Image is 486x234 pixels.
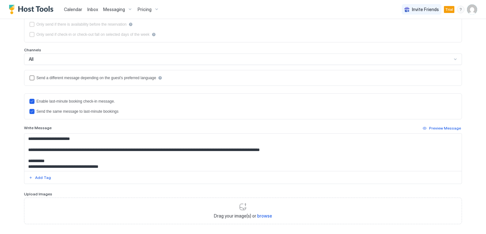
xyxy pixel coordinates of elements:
div: Add Tag [35,175,51,180]
div: lastMinuteMessageEnabled [29,99,457,104]
span: Messaging [103,7,125,12]
span: Invite Friends [412,7,439,12]
div: beforeReservation [29,22,457,27]
div: Enable last-minute booking check-in message. [36,99,115,104]
span: Calendar [64,7,82,12]
div: Only send if there is availability before the reservation [36,22,127,27]
iframe: Intercom live chat [6,212,22,228]
div: lastMinuteMessageIsTheSame [29,109,457,114]
span: Drag your image(s) or [214,213,272,219]
div: Only send if check-in or check-out fall on selected days of the week [36,32,150,37]
span: Channels [24,47,41,52]
textarea: Input Field [24,134,462,171]
span: browse [257,213,272,218]
div: User profile [467,4,477,15]
a: Calendar [64,6,82,13]
button: Preview Message [422,124,462,132]
span: Write Message [24,125,52,130]
div: Send the same message to last-minute bookings [36,109,118,114]
span: Upload Images [24,192,52,196]
span: Trial [445,7,453,12]
span: Pricing [138,7,152,12]
div: Preview Message [429,125,461,131]
a: Inbox [87,6,98,13]
span: Inbox [87,7,98,12]
div: languagesEnabled [29,75,457,80]
div: isLimited [29,32,457,37]
span: All [29,56,34,62]
div: Send a different message depending on the guest's preferred language [36,76,156,80]
a: Host Tools Logo [9,5,56,14]
div: menu [457,6,464,13]
button: Add Tag [28,174,52,181]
